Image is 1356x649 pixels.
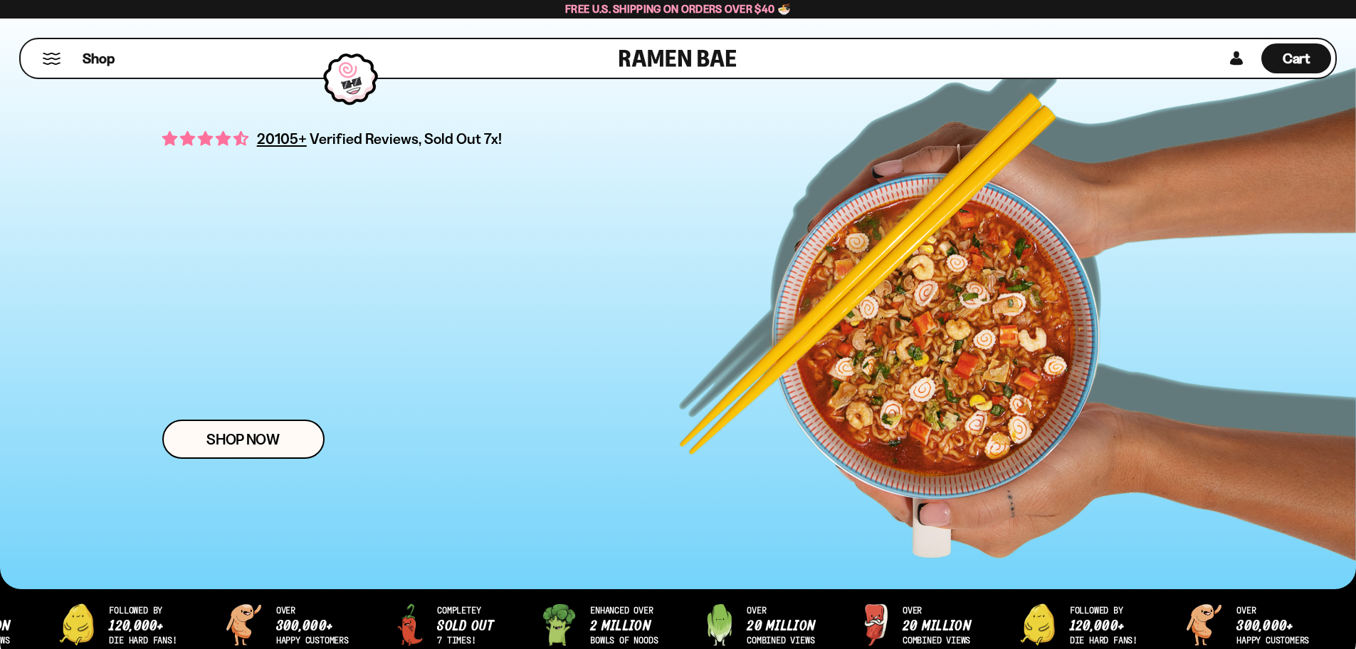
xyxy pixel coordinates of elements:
span: Shop Now [206,432,280,447]
a: Cart [1261,39,1331,78]
span: Shop [83,49,115,68]
a: Shop Now [162,420,325,459]
span: 20105+ [257,128,307,150]
button: Mobile Menu Trigger [42,53,61,65]
span: Free U.S. Shipping on Orders over $40 🍜 [565,2,791,16]
a: Shop [83,43,115,73]
span: Cart [1283,50,1310,67]
span: Verified Reviews, Sold Out 7x! [310,130,503,147]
